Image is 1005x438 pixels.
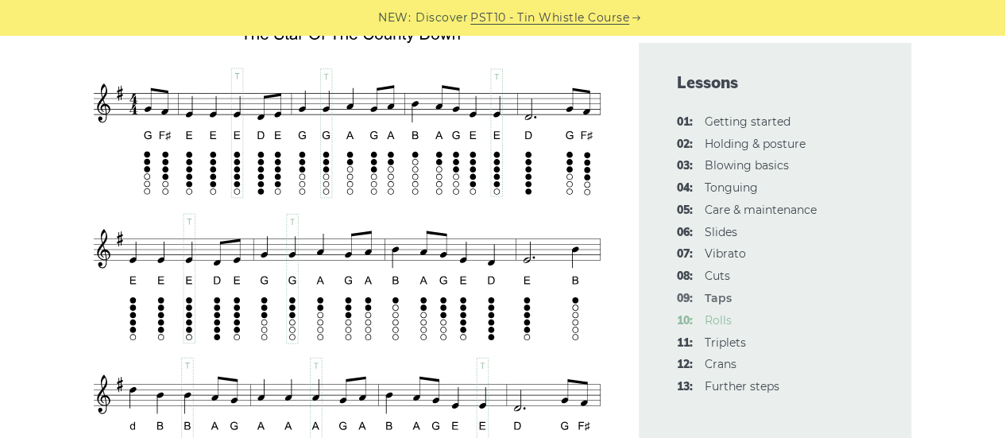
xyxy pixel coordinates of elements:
a: 07:Vibrato [705,246,746,261]
span: NEW: [378,9,411,27]
span: 03: [677,157,693,176]
span: 06: [677,223,693,242]
span: 10: [677,312,693,331]
a: 08:Cuts [705,269,730,283]
a: PST10 - Tin Whistle Course [470,9,629,27]
a: 03:Blowing basics [705,158,789,172]
span: 02: [677,135,693,154]
span: 04: [677,179,693,198]
a: 12:Crans [705,357,736,371]
a: 02:Holding & posture [705,137,806,151]
span: Discover [416,9,468,27]
span: 11: [677,334,693,353]
span: 12: [677,355,693,374]
span: 08: [677,267,693,286]
a: 11:Triplets [705,335,746,350]
a: 01:Getting started [705,114,790,129]
span: 01: [677,113,693,132]
span: 09: [677,289,693,308]
a: 04:Tonguing [705,180,758,195]
span: 07: [677,245,693,264]
a: 05:Care & maintenance [705,203,817,217]
a: 10:Rolls [705,313,732,328]
a: 13:Further steps [705,379,779,393]
a: 06:Slides [705,225,737,239]
span: 05: [677,201,693,220]
span: 13: [677,378,693,397]
strong: Taps [705,291,732,305]
span: Lessons [677,72,874,94]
